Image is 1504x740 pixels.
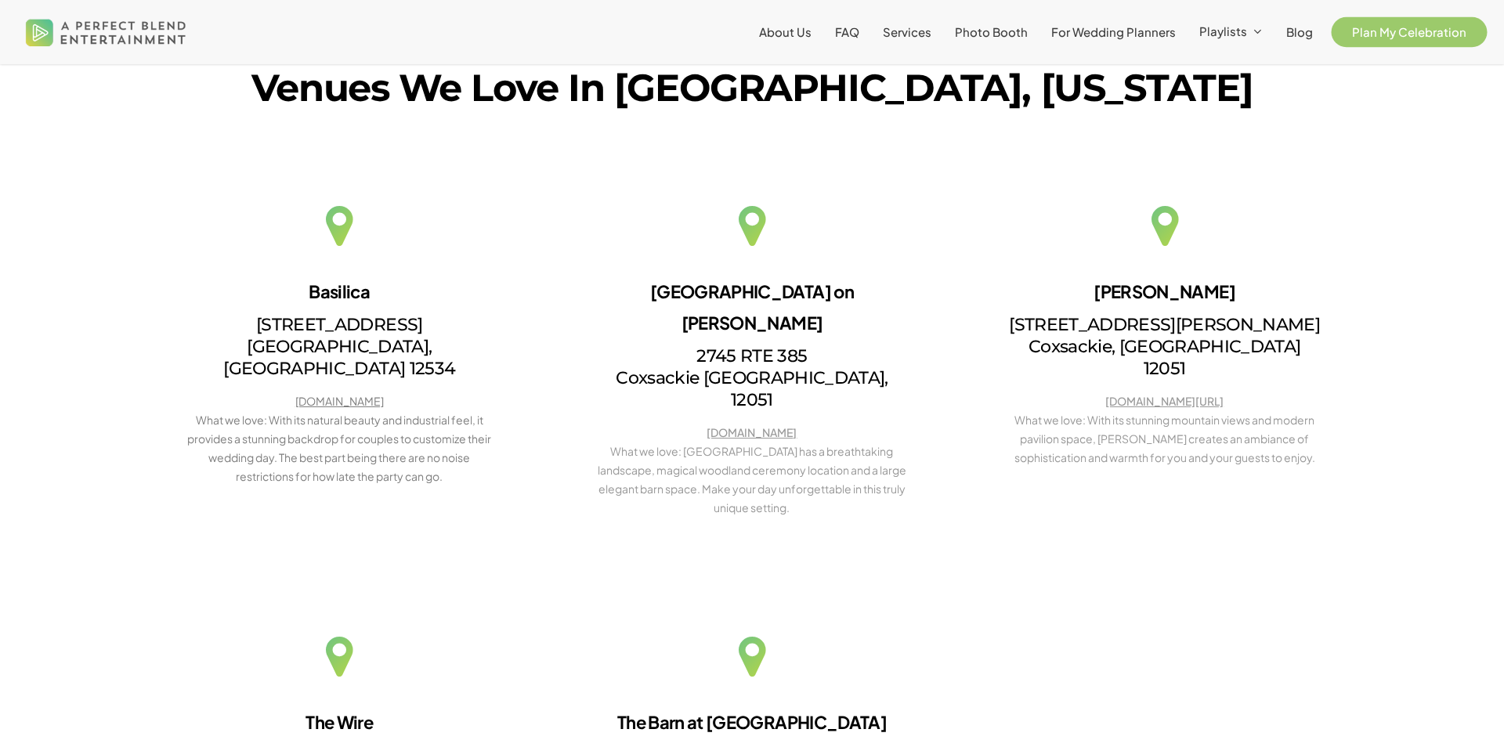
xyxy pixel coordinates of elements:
h2: Venues We Love In [GEOGRAPHIC_DATA], [US_STATE] [153,66,1351,110]
strong: Basilica [309,280,370,302]
span: What we love: With its stunning mountain views and modern pavilion space, [PERSON_NAME] creates a... [1014,413,1315,464]
h4: [STREET_ADDRESS][PERSON_NAME] Coxsackie, [GEOGRAPHIC_DATA] 12051 [1007,314,1322,380]
span: For Wedding Planners [1051,24,1176,39]
strong: [GEOGRAPHIC_DATA] on [PERSON_NAME] [650,280,854,334]
span: Photo Booth [955,24,1028,39]
a: Playlists [1199,25,1263,39]
a: [DOMAIN_NAME] [295,394,384,408]
span: Blog [1286,24,1313,39]
a: [DOMAIN_NAME][URL] [1105,394,1224,408]
a: Plan My Celebration [1336,26,1482,38]
a: Photo Booth [955,26,1028,38]
a: [DOMAIN_NAME] [707,425,797,439]
a: About Us [759,26,812,38]
a: Blog [1286,26,1313,38]
span: FAQ [835,24,859,39]
span: What we love: With its natural beauty and industrial feel, it provides a stunning backdrop for co... [187,413,491,483]
strong: [PERSON_NAME] [1094,280,1235,302]
a: FAQ [835,26,859,38]
span: About Us [759,24,812,39]
h4: [STREET_ADDRESS] [GEOGRAPHIC_DATA], [GEOGRAPHIC_DATA] 12534 [182,314,497,380]
a: For Wedding Planners [1051,26,1176,38]
span: Playlists [1199,23,1247,38]
span: Services [883,24,931,39]
a: Services [883,26,931,38]
span: What we love: [GEOGRAPHIC_DATA] has a breathtaking landscape, magical woodland ceremony location ... [598,444,906,514]
h4: 2745 RTE 385 Coxsackie [GEOGRAPHIC_DATA], 12051 [595,345,909,411]
strong: The Wire [305,711,373,733]
img: A Perfect Blend Entertainment [22,6,190,58]
span: Plan My Celebration [1352,24,1466,39]
strong: The Barn at [GEOGRAPHIC_DATA] [617,711,887,733]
